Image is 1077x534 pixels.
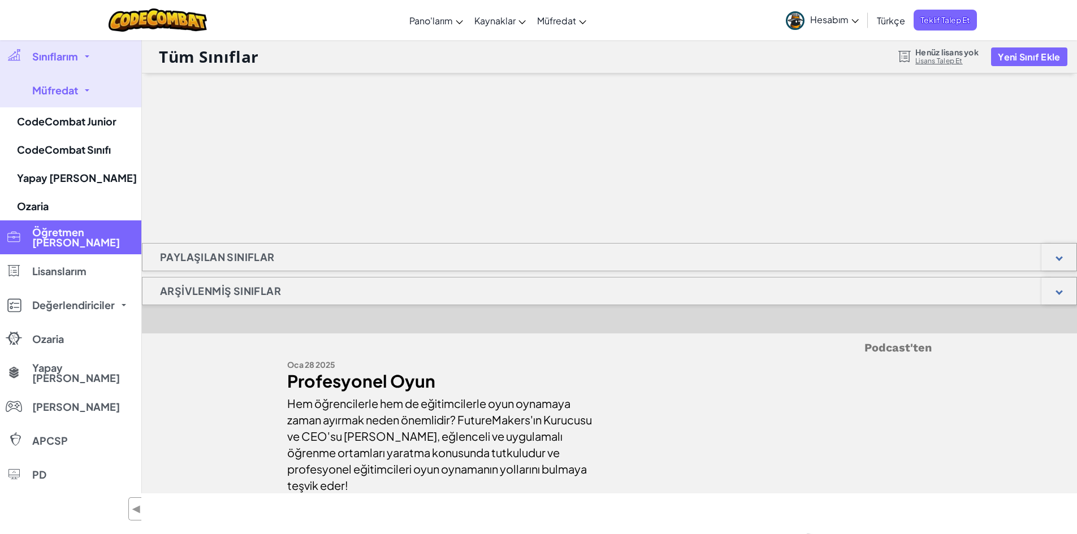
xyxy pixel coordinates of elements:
img: avatar [786,11,804,30]
a: Müfredat [531,5,592,36]
font: Öğretmen [PERSON_NAME] [32,225,120,249]
font: Yapay [PERSON_NAME] [17,171,137,184]
font: Sınıflarım [32,50,78,63]
a: Kaynaklar [469,5,531,36]
a: Teklif Talep Et [914,10,977,31]
font: APCSP [32,434,68,447]
font: Müfredat [32,84,78,97]
font: CodeCombat Sınıfı [17,143,111,156]
font: Henüz lisans yok [915,47,979,57]
font: Ozaria [32,332,64,345]
font: Türkçe [877,15,905,27]
font: Ozaria [17,199,49,212]
font: Lisans Talep Et [915,57,962,65]
font: Teklif Talep Et [920,15,970,25]
a: Türkçe [871,5,911,36]
font: Hesabım [810,14,849,25]
button: Yeni Sınıf Ekle [991,47,1067,66]
font: Değerlendiriciler [32,298,115,311]
font: Tüm Sınıflar [159,46,259,67]
font: Profesyonel Oyun [287,370,435,392]
a: Pano'larım [404,5,469,36]
font: Yapay [PERSON_NAME] [32,361,120,384]
font: Pano'larım [409,15,453,27]
font: Müfredat [537,15,576,27]
font: Hem öğrencilerle hem de eğitimcilerle oyun oynamaya zaman ayırmak neden önemlidir? FutureMakers'ı... [287,396,592,492]
font: Kaynaklar [474,15,516,27]
font: Podcast'ten [864,341,932,354]
img: CodeCombat logosu [109,8,207,32]
font: Paylaşılan Sınıflar [160,250,275,263]
font: ◀ [132,502,141,515]
font: Oca 28 2025 [287,359,335,370]
font: [PERSON_NAME] [32,400,120,413]
a: Hesabım [780,2,864,38]
font: CodeCombat Junior [17,115,116,128]
font: Arşivlenmiş Sınıflar [160,284,281,297]
font: Yeni Sınıf Ekle [998,51,1060,63]
font: PD [32,468,46,481]
font: Lisanslarım [32,264,86,277]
